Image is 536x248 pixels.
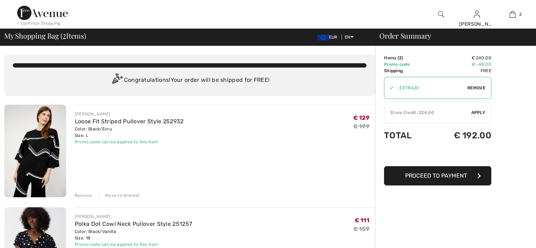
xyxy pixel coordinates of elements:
[17,6,68,20] img: 1ère Avenue
[75,118,184,125] a: Loose Fit Striped Pullover Style 252932
[75,241,192,248] div: Promo code can be applied to this item
[384,55,429,61] td: Items ( )
[429,61,491,68] td: € -48.00
[495,10,530,19] a: 2
[318,35,340,40] span: EUR
[75,192,92,199] div: Remove
[429,55,491,61] td: € 240.00
[399,55,402,60] span: 2
[75,213,192,220] div: [PERSON_NAME]
[384,123,429,148] td: Total
[353,123,370,130] s: € 199
[474,11,480,18] a: Sign In
[318,35,329,40] img: Euro
[75,126,184,139] div: Color: Black/Ecru Size: L
[75,139,184,145] div: Promo code can be applied to this item
[384,85,394,91] div: ✔
[384,148,491,164] iframe: PayPal
[429,68,491,74] td: Free
[471,109,486,116] span: Apply
[99,192,140,199] div: Move to Wishlist
[474,10,480,19] img: My Info
[13,73,367,88] div: Congratulations! Your order will be shipped for FREE!
[75,228,192,241] div: Color: Black/Vanilla Size: 18
[110,73,124,88] img: Congratulation2.svg
[75,111,184,117] div: [PERSON_NAME]
[17,20,60,26] div: < Continue Shopping
[405,172,467,179] span: Proceed to Payment
[467,85,485,91] span: Remove
[63,30,66,40] span: 2
[429,123,491,148] td: € 192.00
[345,35,354,40] span: EN
[353,225,370,232] s: € 159
[438,10,444,19] img: search the website
[384,109,471,116] div: Store Credit: 224.00
[394,77,467,99] input: Promo code
[384,166,491,185] button: Proceed to Payment
[510,10,516,19] img: My Bag
[384,68,429,74] td: Shipping
[371,32,532,39] div: Order Summary
[355,217,370,224] span: € 111
[519,11,522,18] span: 2
[459,20,494,28] div: [PERSON_NAME]
[384,61,429,68] td: Promo code
[4,105,66,197] img: Loose Fit Striped Pullover Style 252932
[4,32,86,39] span: My Shopping Bag ( Items)
[353,114,370,121] span: € 129
[75,220,192,227] a: Polka Dot Cowl Neck Pullover Style 251257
